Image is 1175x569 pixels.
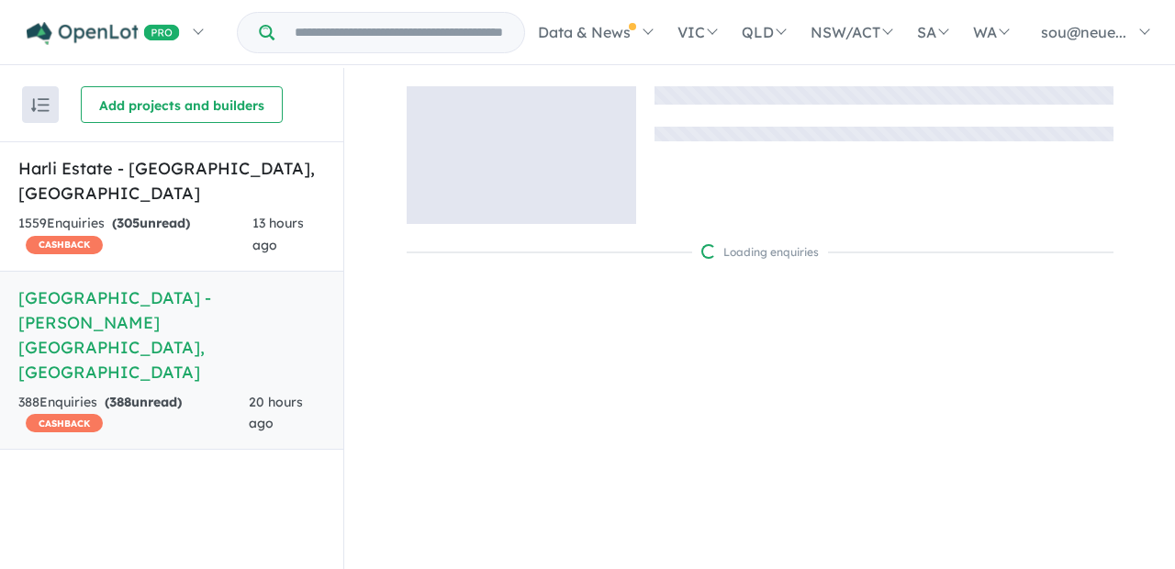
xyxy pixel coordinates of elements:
[18,285,325,385] h5: [GEOGRAPHIC_DATA] - [PERSON_NAME][GEOGRAPHIC_DATA] , [GEOGRAPHIC_DATA]
[26,414,103,432] span: CASHBACK
[1041,23,1126,41] span: sou@neue...
[27,22,180,45] img: Openlot PRO Logo White
[252,215,304,253] span: 13 hours ago
[18,392,249,436] div: 388 Enquir ies
[249,394,303,432] span: 20 hours ago
[18,156,325,206] h5: Harli Estate - [GEOGRAPHIC_DATA] , [GEOGRAPHIC_DATA]
[109,394,131,410] span: 388
[117,215,140,231] span: 305
[31,98,50,112] img: sort.svg
[112,215,190,231] strong: ( unread)
[701,243,819,262] div: Loading enquiries
[105,394,182,410] strong: ( unread)
[26,236,103,254] span: CASHBACK
[18,213,252,257] div: 1559 Enquir ies
[278,13,520,52] input: Try estate name, suburb, builder or developer
[81,86,283,123] button: Add projects and builders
